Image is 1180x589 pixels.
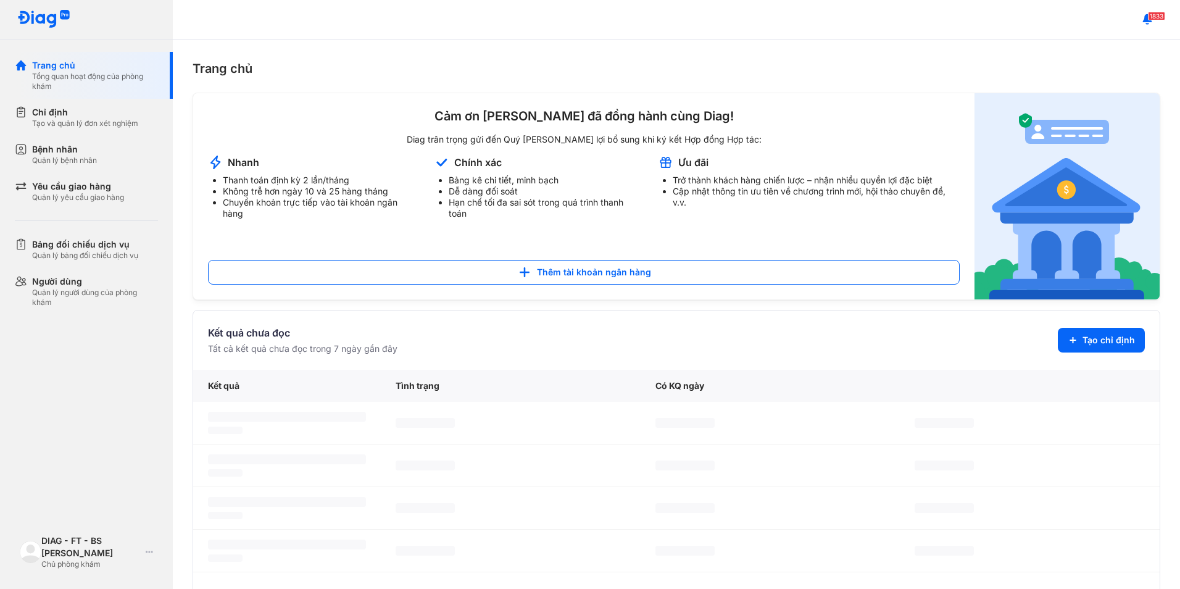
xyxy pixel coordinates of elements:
div: Trang chủ [32,59,158,72]
div: Chủ phòng khám [41,559,141,569]
span: ‌ [655,503,715,513]
span: ‌ [396,418,455,428]
div: Bảng đối chiếu dịch vụ [32,238,138,251]
div: Có KQ ngày [641,370,900,402]
span: ‌ [915,546,974,556]
div: Ưu đãi [678,156,708,169]
span: Tạo chỉ định [1082,334,1135,346]
li: Cập nhật thông tin ưu tiên về chương trình mới, hội thảo chuyên đề, v.v. [673,186,960,208]
div: Cảm ơn [PERSON_NAME] đã đồng hành cùng Diag! [208,108,960,124]
img: account-announcement [658,155,673,170]
span: ‌ [655,546,715,556]
li: Trở thành khách hàng chiến lược – nhận nhiều quyền lợi đặc biệt [673,175,960,186]
div: Tạo và quản lý đơn xét nghiệm [32,119,138,128]
div: Tất cả kết quả chưa đọc trong 7 ngày gần đây [208,343,397,355]
button: Tạo chỉ định [1058,328,1145,353]
li: Dễ dàng đối soát [449,186,642,197]
div: Diag trân trọng gửi đến Quý [PERSON_NAME] lợi bổ sung khi ký kết Hợp đồng Hợp tác: [208,134,960,145]
div: Kết quả [193,370,381,402]
span: ‌ [915,503,974,513]
span: ‌ [208,469,243,477]
span: ‌ [396,503,455,513]
span: ‌ [208,512,243,519]
span: 1833 [1148,12,1165,20]
div: Nhanh [228,156,259,169]
span: ‌ [655,418,715,428]
img: logo [20,541,41,562]
img: logo [17,10,70,29]
div: Yêu cầu giao hàng [32,180,124,193]
li: Thanh toán định kỳ 2 lần/tháng [223,175,419,186]
div: Người dùng [32,275,158,288]
button: Thêm tài khoản ngân hàng [208,260,960,285]
li: Hạn chế tối đa sai sót trong quá trình thanh toán [449,197,642,219]
div: Chính xác [454,156,502,169]
div: Quản lý người dùng của phòng khám [32,288,158,307]
li: Không trễ hơn ngày 10 và 25 hàng tháng [223,186,419,197]
img: account-announcement [434,155,449,170]
img: account-announcement [208,155,223,170]
span: ‌ [396,461,455,470]
div: Quản lý yêu cầu giao hàng [32,193,124,203]
span: ‌ [208,412,366,422]
span: ‌ [208,554,243,562]
span: ‌ [208,454,366,464]
div: Chỉ định [32,106,138,119]
span: ‌ [208,497,366,507]
li: Bảng kê chi tiết, minh bạch [449,175,642,186]
div: Quản lý bệnh nhân [32,156,97,165]
div: Quản lý bảng đối chiếu dịch vụ [32,251,138,261]
img: account-announcement [974,93,1160,299]
li: Chuyển khoản trực tiếp vào tài khoản ngân hàng [223,197,419,219]
span: ‌ [915,461,974,470]
span: ‌ [655,461,715,470]
div: Bệnh nhân [32,143,97,156]
div: Tình trạng [381,370,641,402]
span: ‌ [208,427,243,434]
div: Trang chủ [193,59,1160,78]
span: ‌ [396,546,455,556]
div: DIAG - FT - BS [PERSON_NAME] [41,535,141,559]
div: Kết quả chưa đọc [208,325,397,340]
span: ‌ [915,418,974,428]
div: Tổng quan hoạt động của phòng khám [32,72,158,91]
span: ‌ [208,540,366,549]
